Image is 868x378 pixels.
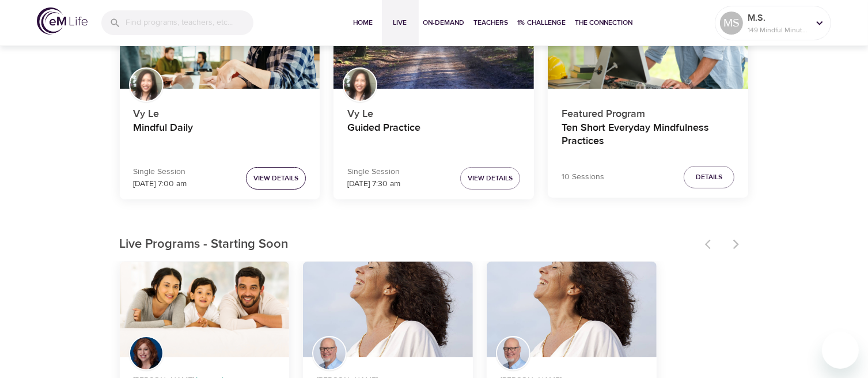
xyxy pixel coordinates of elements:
span: View Details [468,172,513,184]
p: Live Programs - Starting Soon [120,235,698,254]
p: Single Session [134,166,187,178]
iframe: Button to launch messaging window [822,332,859,369]
p: [DATE] 7:00 am [134,178,187,190]
span: Home [350,17,377,29]
span: Teachers [474,17,509,29]
button: Thoughts are Not Facts [303,262,473,357]
span: On-Demand [423,17,465,29]
div: MS [720,12,743,35]
span: Live [386,17,414,29]
p: Single Session [347,166,400,178]
h4: Guided Practice [347,122,520,149]
button: View Details [460,167,520,190]
button: Mindfulness-Based Cognitive Training (MBCT) [120,262,290,357]
h4: Mindful Daily [134,122,306,149]
span: View Details [253,172,298,184]
button: Thoughts are Not Facts [487,262,657,357]
h4: Ten Short Everyday Mindfulness Practices [562,122,734,149]
p: 10 Sessions [562,171,604,183]
p: 149 Mindful Minutes [748,25,809,35]
p: Vy Le [347,101,520,122]
span: The Connection [575,17,633,29]
input: Find programs, teachers, etc... [126,10,253,35]
button: Details [684,166,734,188]
img: logo [37,7,88,35]
p: M.S. [748,11,809,25]
p: Vy Le [134,101,306,122]
span: Details [696,171,722,183]
button: View Details [246,167,306,190]
p: Featured Program [562,101,734,122]
p: [DATE] 7:30 am [347,178,400,190]
span: 1% Challenge [518,17,566,29]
